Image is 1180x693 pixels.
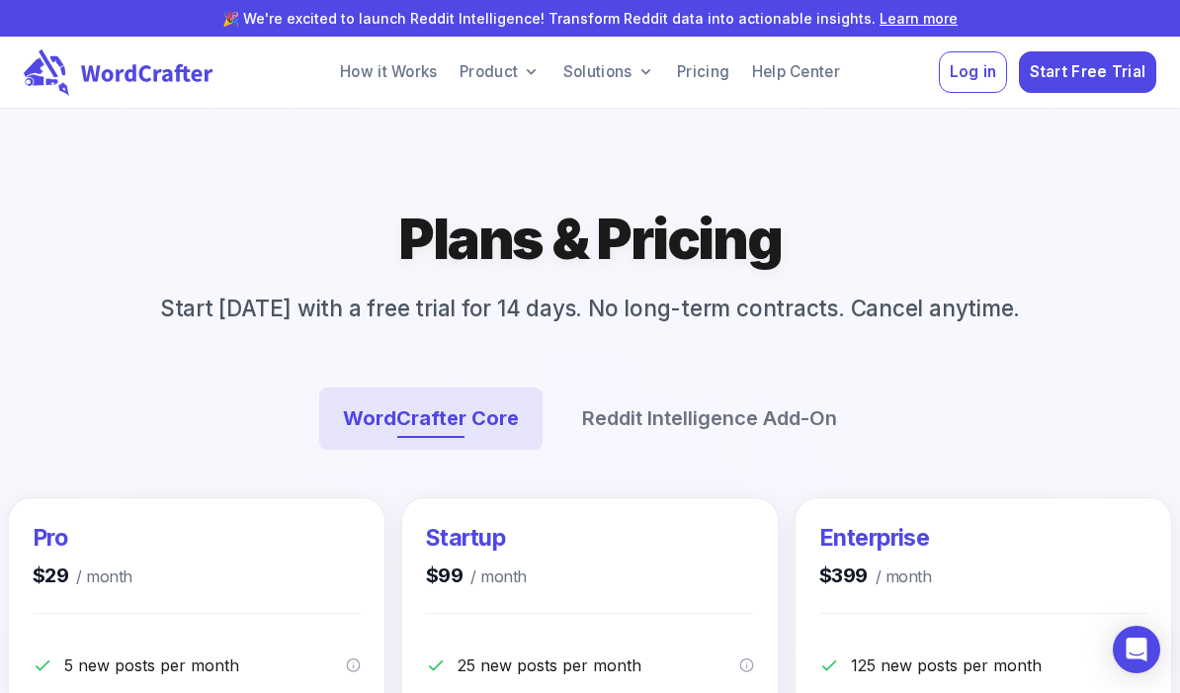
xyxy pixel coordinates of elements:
p: Start [DATE] with a free trial for 14 days. No long-term contracts. Cancel anytime. [128,292,1052,325]
h4: $399 [819,562,931,590]
h4: $99 [426,562,527,590]
p: 125 new posts per month [851,653,1133,677]
button: Reddit Intelligence Add-On [558,388,861,449]
a: How it Works [333,52,445,92]
span: Log in [950,59,997,86]
h3: Enterprise [819,522,931,554]
a: Product [453,52,548,92]
span: / month [463,563,526,590]
h4: $29 [33,562,132,590]
button: Log in [939,51,1007,94]
h1: Plans & Pricing [398,204,781,276]
a: Help Center [744,52,847,92]
span: / month [68,563,131,590]
button: WordCrafter Core [319,388,543,449]
a: Learn more [880,10,958,27]
p: 🎉 We're excited to launch Reddit Intelligence! Transform Reddit data into actionable insights. [32,8,1148,29]
a: Solutions [556,52,662,92]
span: / month [868,563,931,590]
span: Start Free Trial [1030,59,1146,86]
p: 25 new posts per month [458,653,739,677]
a: Pricing [670,52,737,92]
h3: Pro [33,522,132,554]
svg: A post is a new piece of content, an imported content for optimization or a content brief. [346,657,361,673]
div: Open Intercom Messenger [1113,626,1160,673]
button: Start Free Trial [1019,51,1156,94]
svg: A post is a new piece of content, an imported content for optimization or a content brief. [739,657,754,673]
p: 5 new posts per month [64,653,346,677]
h3: Startup [426,522,527,554]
